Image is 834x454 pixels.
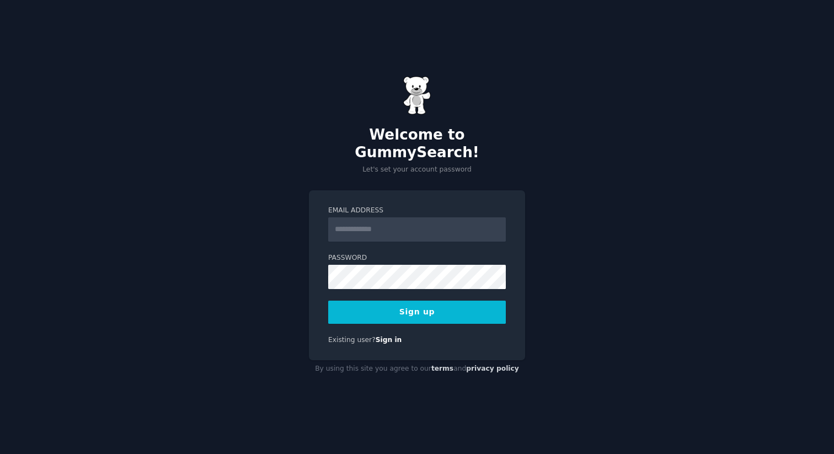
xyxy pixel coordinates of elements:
label: Email Address [328,206,506,216]
a: terms [431,365,453,372]
h2: Welcome to GummySearch! [309,126,525,161]
a: privacy policy [466,365,519,372]
label: Password [328,253,506,263]
a: Sign in [376,336,402,344]
p: Let's set your account password [309,165,525,175]
div: By using this site you agree to our and [309,360,525,378]
img: Gummy Bear [403,76,431,115]
button: Sign up [328,301,506,324]
span: Existing user? [328,336,376,344]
